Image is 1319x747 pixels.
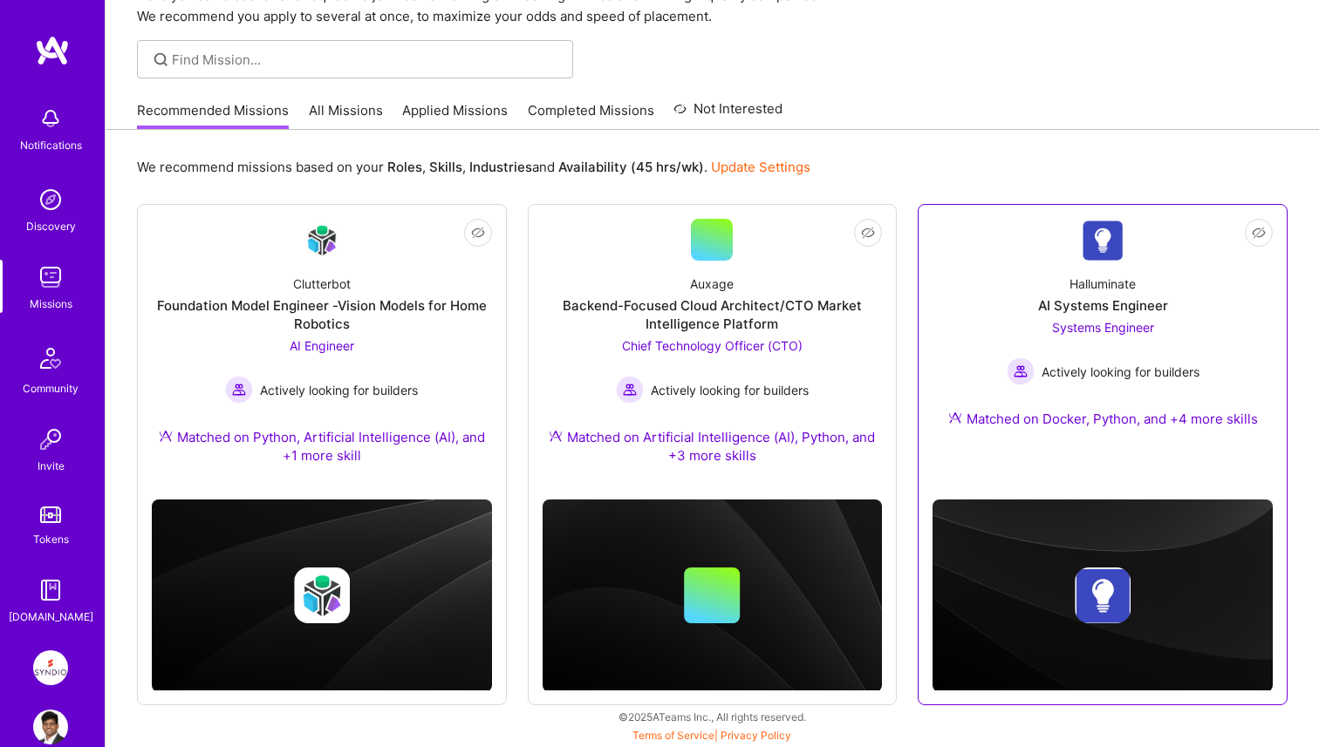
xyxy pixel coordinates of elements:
span: Actively looking for builders [260,381,418,399]
div: Notifications [20,136,82,154]
img: Ateam Purple Icon [549,429,563,443]
b: Roles [387,159,422,175]
img: Actively looking for builders [1007,357,1035,385]
div: Discovery [26,217,76,235]
a: AuxageBackend-Focused Cloud Architect/CTO Market Intelligence PlatformChief Technology Officer (C... [543,219,883,486]
a: Update Settings [711,159,810,175]
div: Matched on Docker, Python, and +4 more skills [948,410,1258,428]
img: Ateam Purple Icon [948,411,962,424]
img: cover [543,499,883,691]
a: Syndio: Transformation Engine Modernization [29,650,72,685]
img: logo [35,35,70,66]
span: Actively looking for builders [1042,363,1199,381]
span: Chief Technology Officer (CTO) [622,338,803,353]
b: Availability (45 hrs/wk) [558,159,704,175]
span: | [632,729,791,742]
span: Actively looking for builders [651,381,809,399]
a: Company LogoClutterbotFoundation Model Engineer -Vision Models for Home RoboticsAI Engineer Activ... [152,219,492,486]
a: Completed Missions [528,101,654,130]
span: AI Engineer [290,338,354,353]
img: Company Logo [1082,220,1124,261]
i: icon EyeClosed [861,226,875,240]
img: cover [152,499,492,691]
div: © 2025 ATeams Inc., All rights reserved. [105,695,1319,738]
img: Ateam Purple Icon [159,429,173,443]
img: teamwork [33,260,68,295]
a: Terms of Service [632,729,714,742]
img: User Avatar [33,710,68,744]
div: Matched on Artificial Intelligence (AI), Python, and +3 more skills [543,428,883,465]
div: Halluminate [1070,275,1136,293]
p: We recommend missions based on your , , and . [137,158,810,176]
span: Systems Engineer [1052,320,1154,335]
img: Syndio: Transformation Engine Modernization [33,650,68,685]
i: icon EyeClosed [471,226,485,240]
i: icon EyeClosed [1252,226,1266,240]
a: All Missions [309,101,383,130]
img: Community [30,337,72,379]
input: Find Mission... [172,51,560,69]
a: Not Interested [673,98,783,130]
div: Foundation Model Engineer -Vision Models for Home Robotics [152,296,492,333]
img: Actively looking for builders [616,376,644,404]
div: Tokens [33,530,69,548]
i: icon SearchGrey [151,50,171,70]
b: Industries [469,159,532,175]
img: Company Logo [301,220,343,261]
div: [DOMAIN_NAME] [9,608,93,626]
img: Company logo [1075,567,1131,623]
img: cover [933,499,1273,691]
img: Invite [33,422,68,457]
div: Clutterbot [293,275,351,293]
div: Backend-Focused Cloud Architect/CTO Market Intelligence Platform [543,296,883,333]
div: Matched on Python, Artificial Intelligence (AI), and +1 more skill [152,428,492,465]
a: Applied Missions [402,101,508,130]
div: Auxage [690,275,734,293]
img: Actively looking for builders [225,376,253,404]
img: bell [33,101,68,136]
a: Company LogoHalluminateAI Systems EngineerSystems Engineer Actively looking for buildersActively ... [933,219,1273,449]
div: AI Systems Engineer [1038,296,1168,315]
img: tokens [40,506,61,523]
img: guide book [33,573,68,608]
img: discovery [33,182,68,217]
div: Invite [38,457,65,475]
a: User Avatar [29,710,72,744]
a: Privacy Policy [721,729,791,742]
a: Recommended Missions [137,101,289,130]
img: Company logo [294,567,350,623]
div: Community [23,379,79,397]
div: Missions [30,295,72,313]
b: Skills [429,159,462,175]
